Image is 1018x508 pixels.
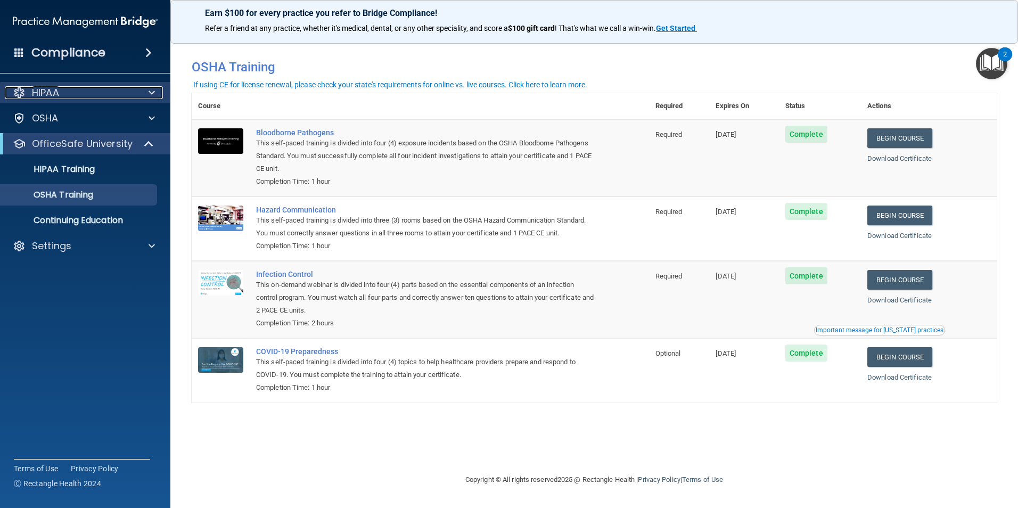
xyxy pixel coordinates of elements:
div: This on-demand webinar is divided into four (4) parts based on the essential components of an inf... [256,278,596,317]
span: Optional [655,349,681,357]
p: Continuing Education [7,215,152,226]
a: OSHA [13,112,155,125]
p: Settings [32,240,71,252]
div: Copyright © All rights reserved 2025 @ Rectangle Health | | [400,463,789,497]
h4: Compliance [31,45,105,60]
a: OfficeSafe University [13,137,154,150]
a: Download Certificate [867,154,932,162]
a: HIPAA [13,86,155,99]
a: Download Certificate [867,373,932,381]
span: [DATE] [716,272,736,280]
span: Complete [785,203,827,220]
a: Privacy Policy [71,463,119,474]
th: Actions [861,93,997,119]
a: Settings [13,240,155,252]
a: Hazard Communication [256,206,596,214]
a: Download Certificate [867,232,932,240]
a: Begin Course [867,270,932,290]
button: If using CE for license renewal, please check your state's requirements for online vs. live cours... [192,79,589,90]
span: Complete [785,126,827,143]
div: Completion Time: 2 hours [256,317,596,330]
th: Status [779,93,861,119]
span: Complete [785,267,827,284]
p: OfficeSafe University [32,137,133,150]
a: Bloodborne Pathogens [256,128,596,137]
span: ! That's what we call a win-win. [555,24,656,32]
p: HIPAA Training [7,164,95,175]
a: Begin Course [867,347,932,367]
div: Completion Time: 1 hour [256,175,596,188]
span: Required [655,272,683,280]
a: Terms of Use [682,476,723,484]
a: Infection Control [256,270,596,278]
p: HIPAA [32,86,59,99]
a: Get Started [656,24,697,32]
div: Completion Time: 1 hour [256,240,596,252]
span: [DATE] [716,208,736,216]
strong: Get Started [656,24,695,32]
a: Download Certificate [867,296,932,304]
span: [DATE] [716,349,736,357]
h4: OSHA Training [192,60,997,75]
span: Required [655,208,683,216]
span: [DATE] [716,130,736,138]
img: PMB logo [13,11,158,32]
div: This self-paced training is divided into four (4) topics to help healthcare providers prepare and... [256,356,596,381]
p: OSHA [32,112,59,125]
div: This self-paced training is divided into four (4) exposure incidents based on the OSHA Bloodborne... [256,137,596,175]
span: Required [655,130,683,138]
span: Refer a friend at any practice, whether it's medical, dental, or any other speciality, and score a [205,24,508,32]
p: OSHA Training [7,190,93,200]
span: Ⓒ Rectangle Health 2024 [14,478,101,489]
div: If using CE for license renewal, please check your state's requirements for online vs. live cours... [193,81,587,88]
a: Terms of Use [14,463,58,474]
div: This self-paced training is divided into three (3) rooms based on the OSHA Hazard Communication S... [256,214,596,240]
div: Completion Time: 1 hour [256,381,596,394]
a: Begin Course [867,206,932,225]
button: Open Resource Center, 2 new notifications [976,48,1007,79]
a: Privacy Policy [638,476,680,484]
a: Begin Course [867,128,932,148]
th: Required [649,93,710,119]
a: COVID-19 Preparedness [256,347,596,356]
span: Complete [785,345,827,362]
th: Course [192,93,250,119]
div: Important message for [US_STATE] practices [816,327,943,333]
button: Read this if you are a dental practitioner in the state of CA [814,325,945,335]
p: Earn $100 for every practice you refer to Bridge Compliance! [205,8,983,18]
strong: $100 gift card [508,24,555,32]
div: 2 [1003,54,1007,68]
th: Expires On [709,93,778,119]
